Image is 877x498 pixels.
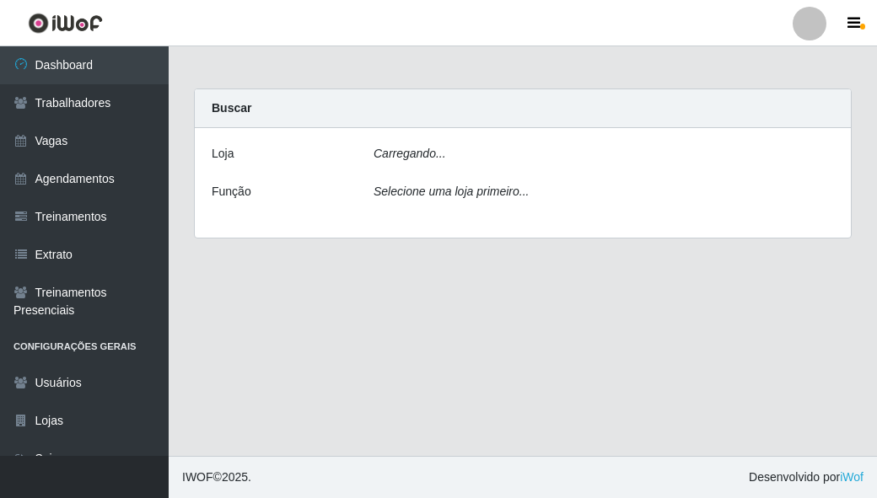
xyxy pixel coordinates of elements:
i: Carregando... [374,147,446,160]
label: Loja [212,145,234,163]
img: CoreUI Logo [28,13,103,34]
i: Selecione uma loja primeiro... [374,185,529,198]
span: © 2025 . [182,469,251,486]
label: Função [212,183,251,201]
span: IWOF [182,470,213,484]
a: iWof [840,470,864,484]
span: Desenvolvido por [749,469,864,486]
strong: Buscar [212,101,251,115]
